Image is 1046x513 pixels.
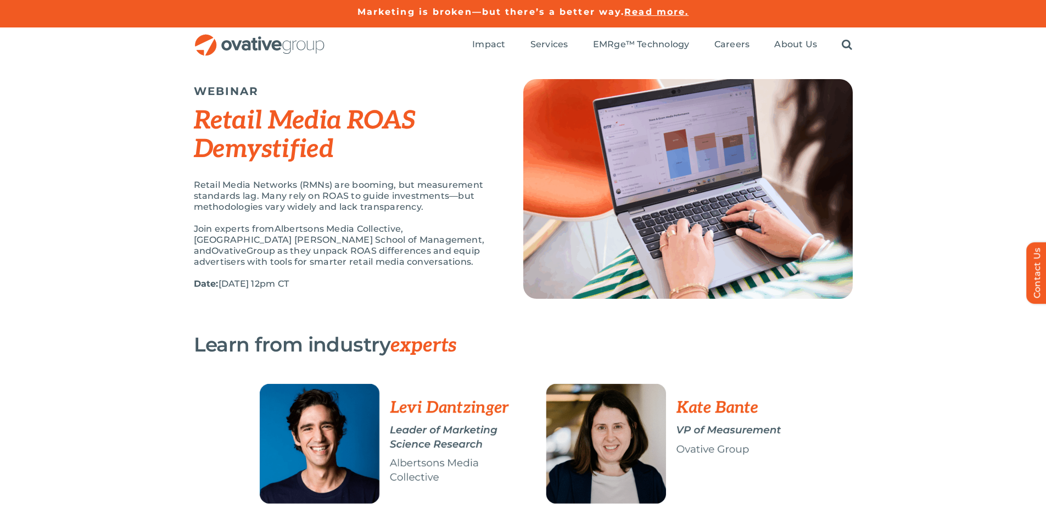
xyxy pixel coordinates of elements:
[472,39,505,51] a: Impact
[194,224,485,256] span: Albertsons Media Collective, [GEOGRAPHIC_DATA] [PERSON_NAME] School of Management, and
[194,180,496,213] p: Retail Media Networks (RMNs) are booming, but measurement standards lag. Many rely on ROAS to gui...
[194,246,480,267] span: Group as they unpack ROAS differences and equip advertisers with tools for smarter retail media c...
[194,333,798,356] h3: Learn from industry
[714,39,750,50] span: Careers
[530,39,568,51] a: Services
[211,246,247,256] span: Ovative
[194,224,496,267] p: Join experts from
[593,39,690,51] a: EMRge™ Technology
[194,33,326,43] a: OG_Full_horizontal_RGB
[624,7,689,17] a: Read more.
[390,333,456,358] span: experts
[472,39,505,50] span: Impact
[593,39,690,50] span: EMRge™ Technology
[530,39,568,50] span: Services
[774,39,817,51] a: About Us
[523,79,853,299] img: Top Image (2)
[194,278,496,289] p: [DATE] 12pm CT
[842,39,852,51] a: Search
[714,39,750,51] a: Careers
[194,278,219,289] strong: Date:
[194,85,496,98] h5: WEBINAR
[774,39,817,50] span: About Us
[194,105,416,165] em: Retail Media ROAS Demystified
[357,7,625,17] a: Marketing is broken—but there’s a better way.
[472,27,852,63] nav: Menu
